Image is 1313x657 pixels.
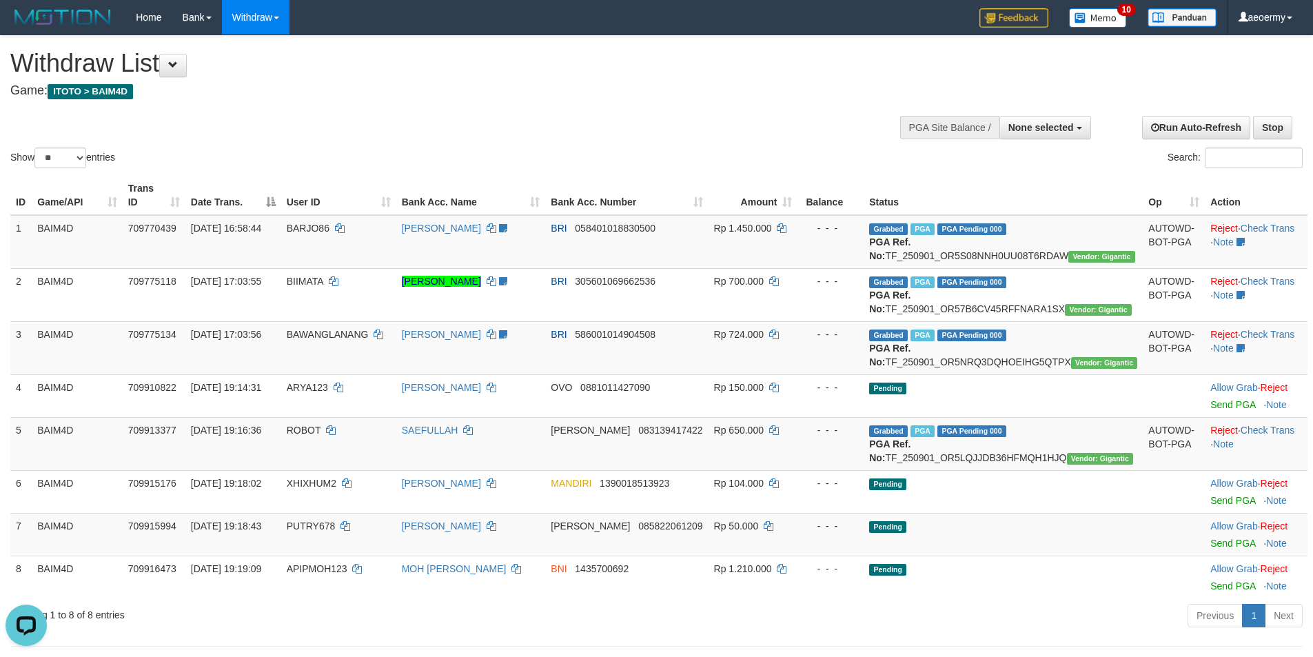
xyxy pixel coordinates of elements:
td: · [1205,513,1307,556]
span: · [1210,478,1260,489]
a: Reject [1261,520,1288,532]
a: MOH [PERSON_NAME] [402,563,507,574]
b: PGA Ref. No: [869,343,910,367]
a: 1 [1242,604,1265,627]
span: BNI [551,563,567,574]
th: Action [1205,176,1307,215]
span: BRI [551,276,567,287]
span: Marked by aeoyuva [910,223,935,235]
a: [PERSON_NAME] [402,329,481,340]
span: [PERSON_NAME] [551,425,630,436]
th: Trans ID: activate to sort column ascending [123,176,185,215]
span: Copy 083139417422 to clipboard [638,425,702,436]
a: SAEFULLAH [402,425,458,436]
span: Vendor URL: https://order5.1velocity.biz [1071,357,1138,369]
span: Grabbed [869,223,908,235]
a: Send PGA [1210,580,1255,592]
a: Note [1266,580,1287,592]
span: 709913377 [128,425,176,436]
td: · [1205,470,1307,513]
label: Search: [1168,148,1303,168]
a: Note [1266,495,1287,506]
span: OVO [551,382,572,393]
span: 709915176 [128,478,176,489]
a: Note [1266,538,1287,549]
td: AUTOWD-BOT-PGA [1143,215,1205,269]
a: Stop [1253,116,1292,139]
b: PGA Ref. No: [869,438,910,463]
a: [PERSON_NAME] [402,520,481,532]
a: [PERSON_NAME] [402,382,481,393]
td: · [1205,556,1307,598]
a: [PERSON_NAME] [402,276,481,287]
span: Rp 1.210.000 [714,563,772,574]
a: Allow Grab [1210,382,1257,393]
span: PGA Pending [937,330,1006,341]
span: · [1210,520,1260,532]
span: Vendor URL: https://order5.1velocity.biz [1067,453,1134,465]
div: - - - [803,476,858,490]
td: · · [1205,215,1307,269]
td: TF_250901_OR5LQJJDB36HFMQH1HJQ [864,417,1143,470]
a: [PERSON_NAME] [402,223,481,234]
div: PGA Site Balance / [900,116,999,139]
span: Grabbed [869,330,908,341]
a: Allow Grab [1210,563,1257,574]
span: Rp 104.000 [714,478,764,489]
div: Showing 1 to 8 of 8 entries [10,603,537,622]
span: Copy 085822061209 to clipboard [638,520,702,532]
span: [DATE] 19:19:09 [191,563,261,574]
span: Copy 1435700692 to clipboard [575,563,629,574]
span: BRI [551,223,567,234]
a: Reject [1261,478,1288,489]
td: AUTOWD-BOT-PGA [1143,268,1205,321]
a: Reject [1261,382,1288,393]
a: [PERSON_NAME] [402,478,481,489]
div: - - - [803,381,858,394]
div: - - - [803,519,858,533]
h4: Game: [10,84,862,98]
td: 7 [10,513,32,556]
select: Showentries [34,148,86,168]
span: PUTRY678 [287,520,336,532]
b: PGA Ref. No: [869,290,910,314]
a: Check Trans [1241,425,1295,436]
td: TF_250901_OR5S08NNH0UU08T6RDAW [864,215,1143,269]
span: [DATE] 19:14:31 [191,382,261,393]
a: Note [1213,290,1234,301]
label: Show entries [10,148,115,168]
h1: Withdraw List [10,50,862,77]
img: Feedback.jpg [979,8,1048,28]
span: [DATE] 19:18:43 [191,520,261,532]
a: Previous [1188,604,1243,627]
td: BAIM4D [32,374,122,417]
span: BARJO86 [287,223,329,234]
th: Game/API: activate to sort column ascending [32,176,122,215]
td: 2 [10,268,32,321]
span: APIPMOH123 [287,563,347,574]
span: 709910822 [128,382,176,393]
a: Send PGA [1210,495,1255,506]
span: · [1210,563,1260,574]
a: Check Trans [1241,329,1295,340]
span: Rp 700.000 [714,276,764,287]
span: PGA Pending [937,276,1006,288]
span: Grabbed [869,425,908,437]
span: Pending [869,383,906,394]
span: ARYA123 [287,382,328,393]
span: [DATE] 19:16:36 [191,425,261,436]
span: None selected [1008,122,1074,133]
a: Allow Grab [1210,520,1257,532]
td: · [1205,374,1307,417]
span: BAWANGLANANG [287,329,369,340]
span: 709916473 [128,563,176,574]
a: Allow Grab [1210,478,1257,489]
span: 709775118 [128,276,176,287]
td: BAIM4D [32,215,122,269]
span: Copy 0881011427090 to clipboard [580,382,650,393]
span: 709770439 [128,223,176,234]
span: Vendor URL: https://order5.1velocity.biz [1068,251,1135,263]
div: - - - [803,423,858,437]
span: MANDIRI [551,478,591,489]
a: Note [1266,399,1287,410]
